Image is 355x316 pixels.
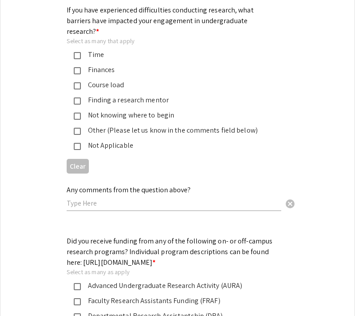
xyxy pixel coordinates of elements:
mat-label: Did you receive funding from any of the following on- or off-campus research programs? Individual... [67,236,273,267]
mat-label: Any comments from the question above? [67,185,191,194]
button: Clear [67,159,89,174]
div: Select as many that apply [67,37,275,45]
div: Finances [81,65,267,75]
mat-label: If you have experienced difficulties conducting research, what barriers have impacted your engage... [67,5,254,36]
div: Other (Please let us know in the comments field below) [81,125,267,136]
div: Advanced Undergraduate Research Activity (AURA) [81,280,267,291]
div: Faculty Research Assistants Funding (FRAF) [81,296,267,306]
div: Not knowing where to begin [81,110,267,121]
button: Clear [281,194,299,212]
input: Type Here [67,199,281,208]
div: Not Applicable [81,140,267,151]
iframe: Chat [7,276,38,309]
div: Time [81,49,267,60]
div: Finding a research mentor [81,95,267,105]
div: Course load [81,80,267,90]
span: cancel [285,199,295,209]
div: Select as many as apply [67,268,275,276]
